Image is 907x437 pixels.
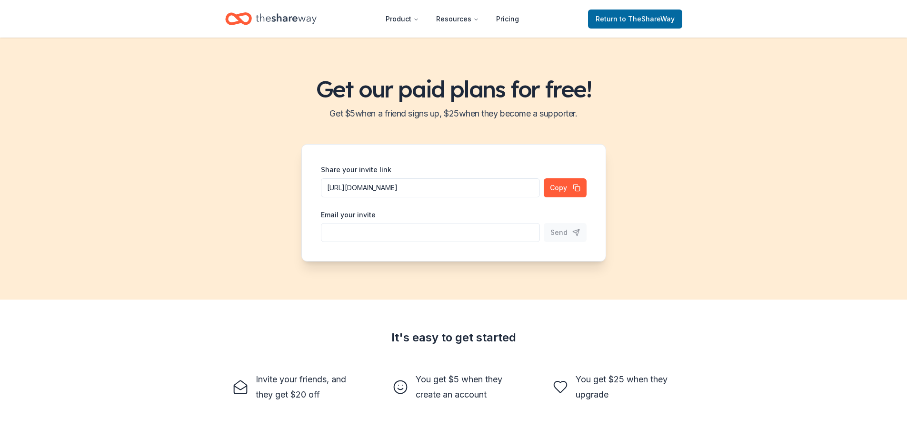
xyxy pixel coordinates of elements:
div: It's easy to get started [225,330,682,345]
a: Returnto TheShareWay [588,10,682,29]
button: Product [378,10,427,29]
a: Pricing [488,10,527,29]
div: You get $5 when they create an account [416,372,515,402]
label: Share your invite link [321,165,391,175]
label: Email your invite [321,210,376,220]
h1: Get our paid plans for free! [11,76,896,102]
button: Copy [544,178,587,197]
span: to TheShareWay [619,15,675,23]
a: Home [225,8,317,30]
div: Invite your friends, and they get $20 off [256,372,355,402]
button: Resources [429,10,487,29]
nav: Main [378,8,527,30]
h2: Get $ 5 when a friend signs up, $ 25 when they become a supporter. [11,106,896,121]
div: You get $25 when they upgrade [576,372,675,402]
span: Return [596,13,675,25]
